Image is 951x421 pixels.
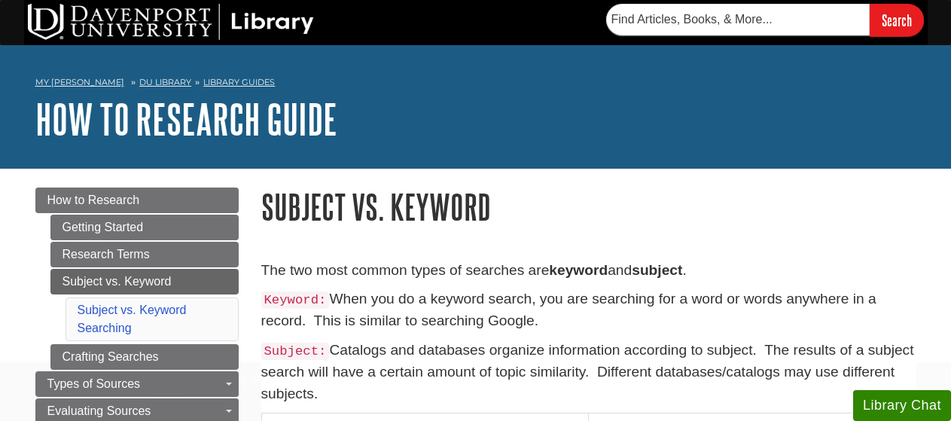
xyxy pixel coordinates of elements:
a: How to Research [35,188,239,213]
span: How to Research [47,194,140,206]
h1: Subject vs. Keyword [261,188,916,226]
a: Getting Started [50,215,239,240]
a: Subject vs. Keyword Searching [78,304,187,334]
strong: subject [632,262,682,278]
a: Subject vs. Keyword [50,269,239,294]
form: Searches DU Library's articles, books, and more [606,4,924,36]
p: When you do a keyword search, you are searching for a word or words anywhere in a record. This is... [261,288,916,332]
a: Types of Sources [35,371,239,397]
strong: keyword [549,262,608,278]
a: Crafting Searches [50,344,239,370]
img: DU Library [28,4,314,40]
nav: breadcrumb [35,72,916,96]
a: How to Research Guide [35,96,337,142]
code: Subject: [261,343,330,360]
a: My [PERSON_NAME] [35,76,124,89]
span: Types of Sources [47,377,141,390]
p: The two most common types of searches are and . [261,260,916,282]
p: Catalogs and databases organize information according to subject. The results of a subject search... [261,340,916,405]
code: Keyword: [261,291,330,309]
a: Research Terms [50,242,239,267]
a: Library Guides [203,77,275,87]
button: Library Chat [853,390,951,421]
a: DU Library [139,77,191,87]
span: Evaluating Sources [47,404,151,417]
input: Search [870,4,924,36]
input: Find Articles, Books, & More... [606,4,870,35]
